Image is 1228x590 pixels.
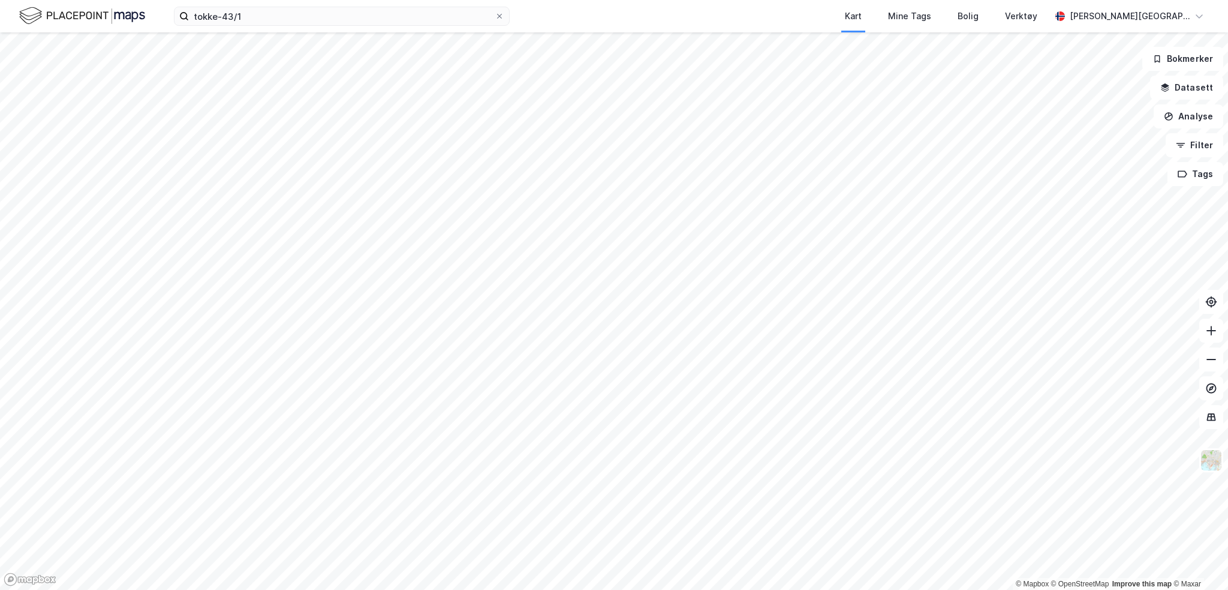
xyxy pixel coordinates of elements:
[1150,76,1223,100] button: Datasett
[1154,104,1223,128] button: Analyse
[1200,449,1223,472] img: Z
[1005,9,1037,23] div: Verktøy
[1016,580,1049,588] a: Mapbox
[1168,532,1228,590] div: Kontrollprogram for chat
[1167,162,1223,186] button: Tags
[1112,580,1172,588] a: Improve this map
[189,7,495,25] input: Søk på adresse, matrikkel, gårdeiere, leietakere eller personer
[19,5,145,26] img: logo.f888ab2527a4732fd821a326f86c7f29.svg
[1070,9,1190,23] div: [PERSON_NAME][GEOGRAPHIC_DATA]
[1142,47,1223,71] button: Bokmerker
[4,573,56,586] a: Mapbox homepage
[1166,133,1223,157] button: Filter
[845,9,862,23] div: Kart
[888,9,931,23] div: Mine Tags
[1051,580,1109,588] a: OpenStreetMap
[958,9,979,23] div: Bolig
[1168,532,1228,590] iframe: Chat Widget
